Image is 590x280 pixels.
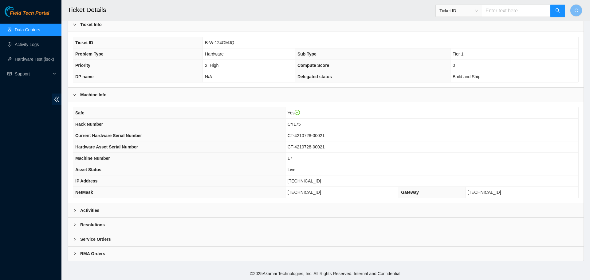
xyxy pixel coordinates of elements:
input: Enter text here... [482,5,551,17]
span: right [73,237,77,241]
img: Akamai Technologies [5,6,31,17]
b: Resolutions [80,221,105,228]
span: Ticket ID [75,40,93,45]
span: C [574,7,578,14]
span: [TECHNICAL_ID] [288,178,321,183]
span: check-circle [295,110,300,115]
b: RMA Orders [80,250,105,257]
span: N/A [205,74,212,79]
div: Service Orders [68,232,584,246]
span: Compute Score [297,63,329,68]
span: Sub Type [297,52,317,56]
span: right [73,23,77,26]
span: CT-4210728-00021 [288,133,325,138]
span: right [73,223,77,227]
div: Machine Info [68,88,584,102]
div: Ticket Info [68,17,584,32]
button: C [570,4,582,17]
span: Current Hardware Serial Number [75,133,142,138]
span: CT-4210728-00021 [288,144,325,149]
span: right [73,93,77,97]
span: B-W-124GMJQ [205,40,234,45]
span: Problem Type [75,52,104,56]
span: Rack Number [75,122,103,127]
span: IP Address [75,178,97,183]
span: Yes [288,110,300,115]
span: Build and Ship [453,74,480,79]
span: Priority [75,63,90,68]
div: RMA Orders [68,247,584,261]
span: Hardware [205,52,224,56]
div: Activities [68,203,584,217]
span: Ticket ID [439,6,478,15]
div: Resolutions [68,218,584,232]
button: search [550,5,565,17]
span: [TECHNICAL_ID] [288,190,321,195]
span: Machine Number [75,156,110,161]
b: Activities [80,207,99,214]
b: Machine Info [80,91,107,98]
span: Asset Status [75,167,101,172]
a: Data Centers [15,27,40,32]
span: Hardware Asset Serial Number [75,144,138,149]
span: right [73,209,77,212]
span: Support [15,68,51,80]
b: Service Orders [80,236,111,243]
b: Ticket Info [80,21,102,28]
span: Safe [75,110,85,115]
footer: © 2025 Akamai Technologies, Inc. All Rights Reserved. Internal and Confidential. [61,267,590,280]
span: Tier 1 [453,52,463,56]
span: Live [288,167,296,172]
span: CY175 [288,122,301,127]
span: Gateway [401,190,419,195]
a: Activity Logs [15,42,39,47]
span: [TECHNICAL_ID] [468,190,501,195]
span: 17 [288,156,293,161]
a: Akamai TechnologiesField Tech Portal [5,11,49,19]
span: read [7,72,12,76]
span: Field Tech Portal [10,10,49,16]
span: NetMask [75,190,93,195]
a: Hardware Test (isok) [15,57,54,62]
span: double-left [52,94,61,105]
span: 2. High [205,63,218,68]
span: 0 [453,63,455,68]
span: DP name [75,74,94,79]
span: search [555,8,560,14]
span: Delegated status [297,74,332,79]
span: right [73,252,77,255]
